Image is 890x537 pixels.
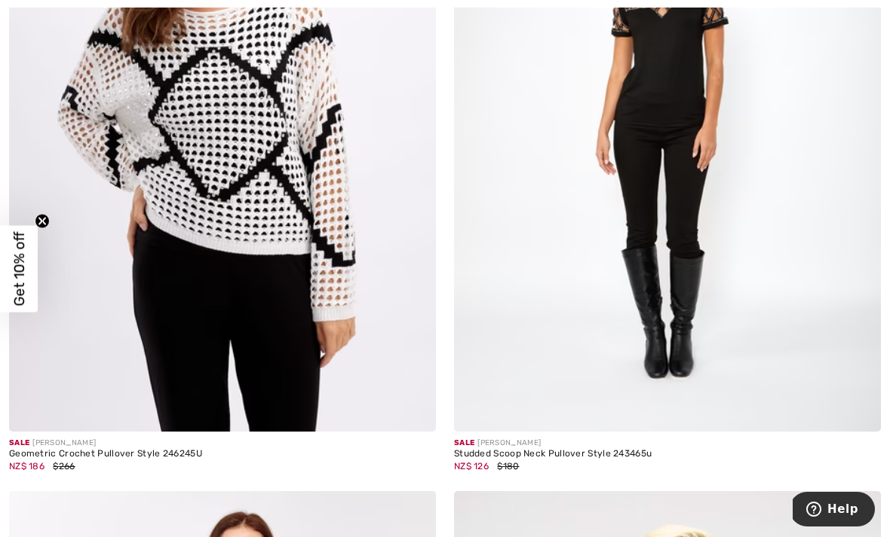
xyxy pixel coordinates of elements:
div: Studded Scoop Neck Pullover Style 243465u [454,449,881,459]
div: [PERSON_NAME] [454,438,881,449]
iframe: Opens a widget where you can find more information [793,492,875,529]
span: $180 [497,461,519,471]
div: Geometric Crochet Pullover Style 246245U [9,449,436,459]
span: Sale [9,438,29,447]
button: Close teaser [35,213,50,228]
span: Get 10% off [11,231,28,306]
span: NZ$ 186 [9,461,44,471]
div: [PERSON_NAME] [9,438,436,449]
span: $266 [53,461,75,471]
span: NZ$ 126 [454,461,489,471]
span: Sale [454,438,474,447]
